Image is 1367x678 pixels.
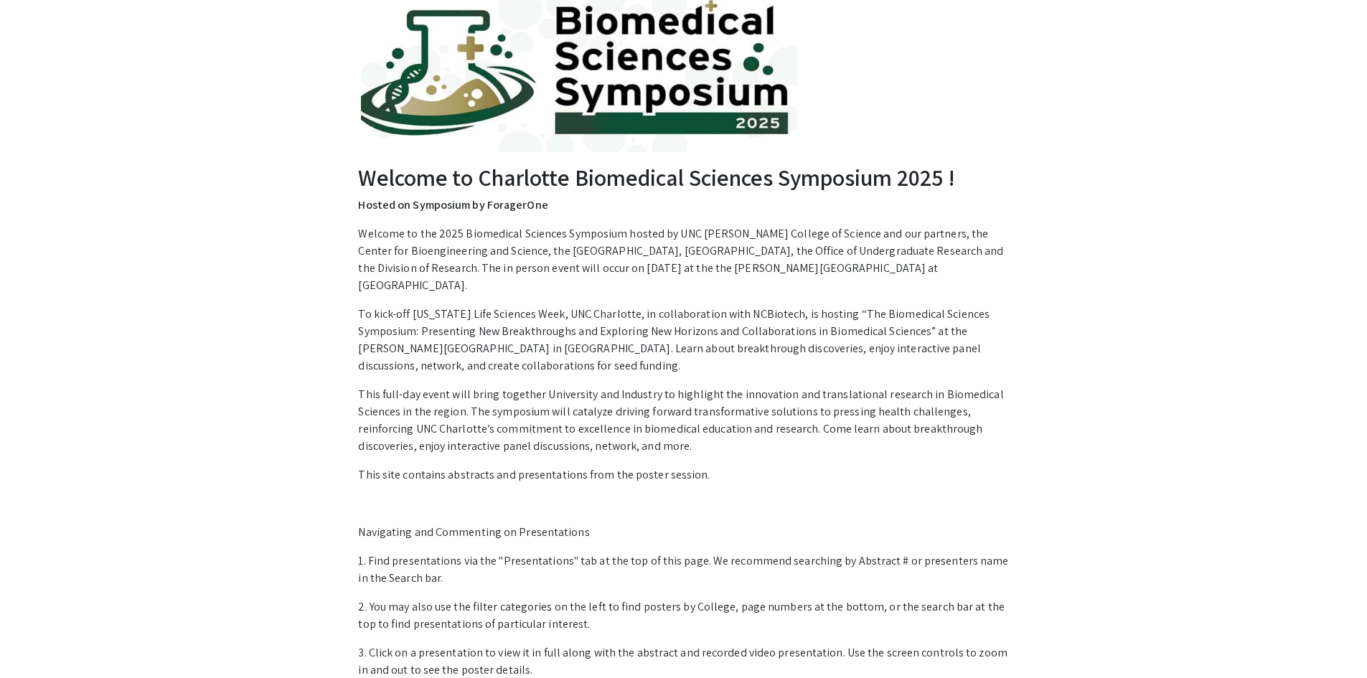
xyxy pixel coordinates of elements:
[358,164,1008,191] h2: Welcome to Charlotte Biomedical Sciences Symposium 2025 !
[358,197,1008,214] p: Hosted on Symposium by ForagerOne
[358,225,1008,294] p: Welcome to the 2025 Biomedical Sciences Symposium hosted by UNC [PERSON_NAME] College of Science ...
[358,466,1008,484] p: This site contains abstracts and presentations from the poster session.
[358,598,1008,633] p: 2. You may also use the filter categories on the left to find posters by College, page numbers at...
[358,386,1008,455] p: This full-day event will bring together University and Industry to highlight the innovation and t...
[358,306,1008,375] p: To kick-off [US_STATE] Life Sciences Week, UNC Charlotte, in collaboration with NCBiotech, is hos...
[11,613,61,667] iframe: Chat
[358,552,1008,587] p: 1. Find presentations via the "Presentations" tab at the top of this page. We recommend searching...
[358,524,1008,541] p: Navigating and Commenting on Presentations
